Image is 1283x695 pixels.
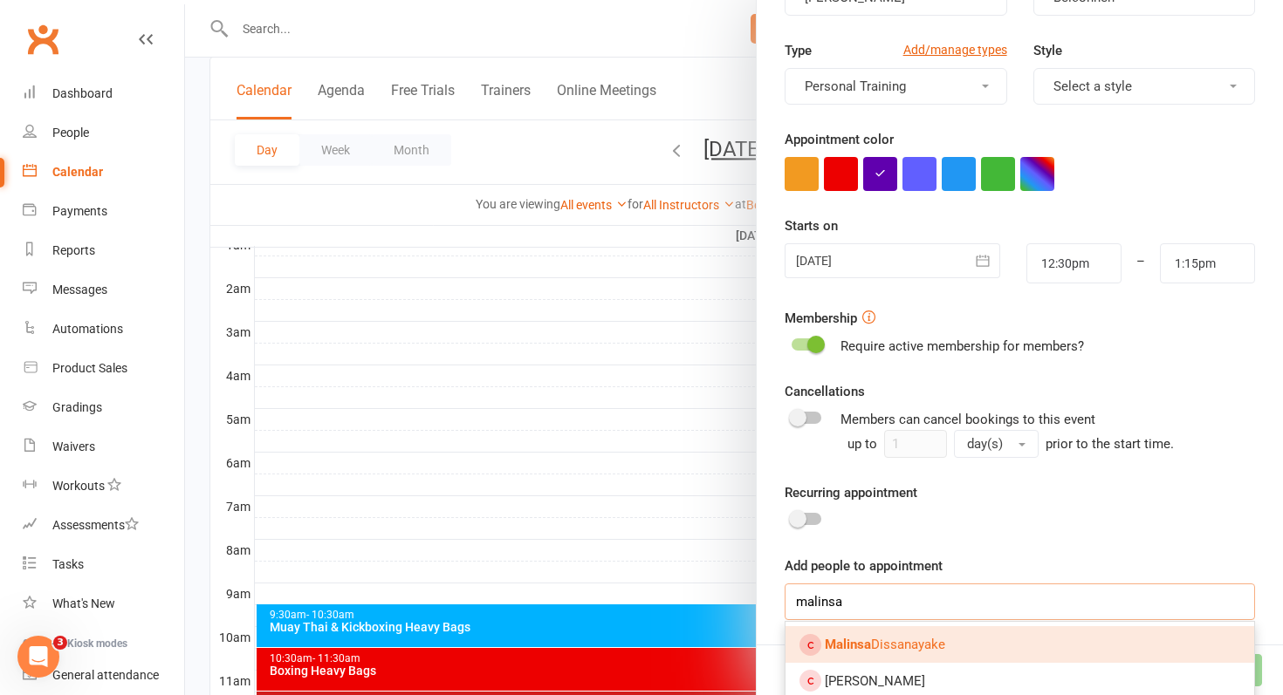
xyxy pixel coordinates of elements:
div: Require active membership for members? [840,336,1084,357]
div: – [1121,243,1161,283]
div: Messages [52,283,107,296]
strong: Malinsa [825,637,871,652]
label: Cancellations [785,381,865,402]
label: Type [785,40,812,61]
label: Style [1033,40,1062,61]
label: Add people to appointment [785,555,943,576]
a: Reports [23,231,184,270]
a: People [23,113,184,153]
label: Membership [785,308,857,329]
div: Tasks [52,557,84,571]
label: Starts on [785,215,838,236]
div: Assessments [52,518,139,532]
a: Workouts [23,467,184,506]
a: Dashboard [23,74,184,113]
div: Product Sales [52,361,127,375]
span: Dissanayake [825,637,945,652]
div: People [52,126,89,140]
div: Gradings [52,400,102,414]
label: Recurring appointment [785,482,917,503]
input: Search and members and prospects [785,583,1255,620]
div: Automations [52,322,123,336]
div: up to [847,430,1039,458]
span: [PERSON_NAME] [825,673,925,689]
button: day(s) [954,430,1039,458]
span: Select a style [1053,78,1132,94]
a: Gradings [23,388,184,427]
div: Dashboard [52,86,113,100]
a: Payments [23,192,184,231]
button: Select a style [1033,68,1255,105]
a: Messages [23,270,184,310]
span: prior to the start time. [1046,436,1174,452]
div: What's New [52,596,115,610]
label: Appointment color [785,129,894,150]
div: General attendance [52,668,159,682]
a: Clubworx [21,17,65,61]
a: What's New [23,584,184,623]
a: Product Sales [23,349,184,388]
a: Assessments [23,506,184,545]
div: Waivers [52,439,95,453]
a: Calendar [23,153,184,192]
span: 3 [53,636,67,650]
a: Tasks [23,545,184,584]
div: Workouts [52,479,105,493]
div: Calendar [52,165,103,179]
iframe: Intercom live chat [17,636,59,678]
span: Personal Training [805,78,906,94]
a: Add/manage types [903,40,1007,59]
div: Payments [52,204,107,218]
div: Members can cancel bookings to this event [840,409,1255,458]
span: day(s) [967,436,1003,452]
button: Personal Training [785,68,1006,105]
a: Waivers [23,427,184,467]
a: Automations [23,310,184,349]
div: Reports [52,243,95,257]
a: General attendance kiosk mode [23,656,184,695]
